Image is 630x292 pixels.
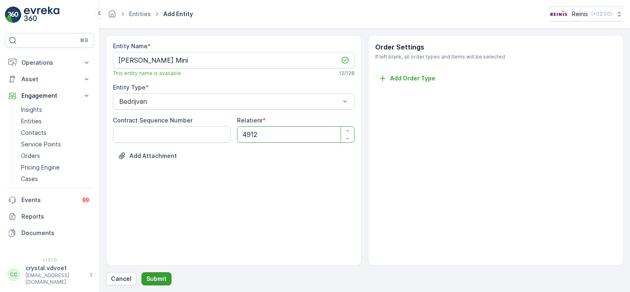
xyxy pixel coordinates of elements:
[5,208,94,225] a: Reports
[591,11,612,17] p: ( +02:00 )
[106,272,136,285] button: Cancel
[18,127,94,139] a: Contacts
[21,92,78,100] p: Engagement
[113,70,181,77] span: This entity name is available
[18,173,94,185] a: Cases
[18,104,94,115] a: Insights
[80,37,88,44] p: ⌘B
[21,229,91,237] p: Documents
[237,117,263,124] label: Relatienr
[5,87,94,104] button: Engagement
[339,70,355,77] p: 12 / 128
[390,74,435,82] p: Add Order Type
[5,54,94,71] button: Operations
[375,73,439,83] button: Add Order Type
[21,152,40,160] p: Orders
[111,275,132,283] p: Cancel
[21,140,61,148] p: Service Points
[549,7,623,21] button: Reinis(+02:00)
[375,54,617,60] span: If left blank, all order types and Items will be selected.
[113,149,182,162] button: Upload File
[21,163,60,172] p: Pricing Engine
[146,275,167,283] p: Submit
[18,150,94,162] a: Orders
[113,42,148,49] label: Entity Name
[572,10,588,18] p: Reinis
[129,10,151,17] a: Entities
[18,115,94,127] a: Entities
[21,175,38,183] p: Cases
[24,7,59,23] img: logo_light-DOdMpM7g.png
[162,10,195,18] span: Add Entity
[21,196,76,204] p: Events
[5,264,94,285] button: CCcrystal.vdvoet[EMAIL_ADDRESS][DOMAIN_NAME]
[21,117,42,125] p: Entities
[18,162,94,173] a: Pricing Engine
[375,42,617,52] p: Order Settings
[18,139,94,150] a: Service Points
[21,212,91,221] p: Reports
[82,197,89,203] p: 99
[7,268,20,281] div: CC
[26,264,85,272] p: crystal.vdvoet
[21,75,78,83] p: Asset
[108,12,117,19] a: Homepage
[21,106,42,114] p: Insights
[26,272,85,285] p: [EMAIL_ADDRESS][DOMAIN_NAME]
[21,59,78,67] p: Operations
[21,129,47,137] p: Contacts
[113,84,146,91] label: Entity Type
[5,192,94,208] a: Events99
[549,9,569,19] img: Reinis-Logo-Vrijstaand_Tekengebied-1-copy2_aBO4n7j.png
[5,71,94,87] button: Asset
[5,257,94,262] span: v 1.51.0
[5,7,21,23] img: logo
[113,117,193,124] label: Contract Sequence Number
[5,225,94,241] a: Documents
[129,152,177,160] p: Add Attachment
[141,272,172,285] button: Submit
